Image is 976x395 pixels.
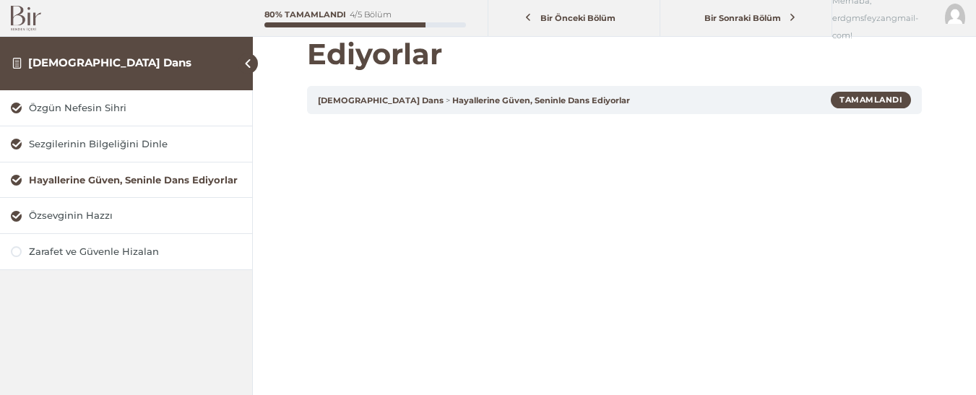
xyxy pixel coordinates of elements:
a: Sezgilerinin Bilgeliğini Dinle [11,137,241,151]
div: Zarafet ve Güvenle Hizalan [29,245,241,259]
a: Zarafet ve Güvenle Hizalan [11,245,241,259]
span: Bir Önceki Bölüm [532,13,623,23]
div: 4/5 Bölüm [350,11,392,19]
div: Özsevginin Hazzı [29,209,241,222]
div: Özgün Nefesin Sihri [29,101,241,115]
div: 80% Tamamlandı [264,11,346,19]
a: Bir Sonraki Bölüm [664,5,828,32]
span: Bir Sonraki Bölüm [696,13,789,23]
div: Hayallerine Güven, Seninle Dans Ediyorlar [29,173,241,187]
a: Hayallerine Güven, Seninle Dans Ediyorlar [11,173,241,187]
a: Özsevginin Hazzı [11,209,241,222]
img: Bir Logo [11,6,41,31]
div: Tamamlandı [831,92,911,108]
div: Sezgilerinin Bilgeliğini Dinle [29,137,241,151]
a: Özgün Nefesin Sihri [11,101,241,115]
a: [DEMOGRAPHIC_DATA] Dans [28,56,191,69]
a: [DEMOGRAPHIC_DATA] Dans [318,95,444,105]
a: Bir Önceki Bölüm [492,5,656,32]
h1: Hayallerine Güven, Seninle Dans Ediyorlar [307,2,922,71]
a: Hayallerine Güven, Seninle Dans Ediyorlar [452,95,630,105]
